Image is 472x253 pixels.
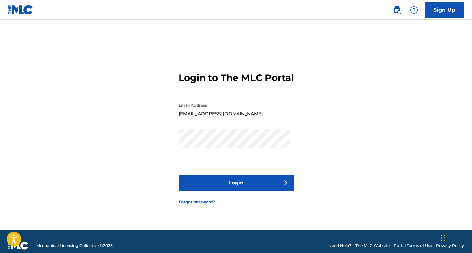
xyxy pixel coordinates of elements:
img: search [393,6,401,14]
iframe: Chat Widget [439,221,472,253]
div: Help [407,3,421,16]
img: help [410,6,418,14]
h3: Login to The MLC Portal [179,72,293,84]
img: f7272a7cc735f4ea7f67.svg [281,179,289,187]
a: Forgot password? [179,199,215,205]
img: MLC Logo [8,5,33,14]
a: The MLC Website [355,243,390,249]
img: logo [8,242,28,250]
a: Public Search [390,3,403,16]
div: Drag [441,228,445,248]
a: Need Help? [328,243,351,249]
a: Sign Up [425,2,464,18]
button: Login [179,175,294,191]
a: Portal Terms of Use [394,243,432,249]
span: Mechanical Licensing Collective © 2025 [36,243,113,249]
a: Privacy Policy [436,243,464,249]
